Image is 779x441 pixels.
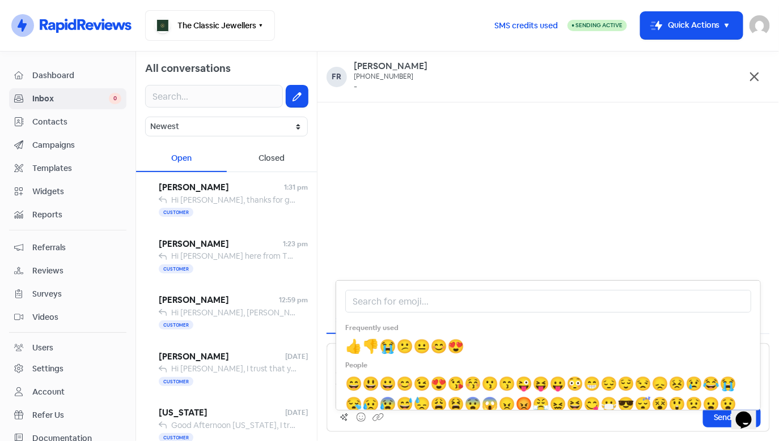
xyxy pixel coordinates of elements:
span: Referrals [32,242,121,254]
a: Refer Us [9,405,126,426]
span: Customer [159,377,193,386]
span: laughing [566,395,583,413]
span: wink [413,375,430,392]
button: Quick Actions [641,12,743,39]
span: Inbox [32,93,109,105]
span: relieved [617,375,634,392]
a: Users [9,337,126,358]
span: 0 [109,93,121,104]
span: Refer Us [32,409,121,421]
span: disappointed_relieved [362,395,379,413]
span: [DATE] [285,408,308,418]
iframe: chat widget [731,396,768,430]
input: Search... [145,85,283,108]
span: pensive [600,375,617,392]
div: - [354,81,427,93]
span: Reports [32,209,121,221]
span: smiley [362,375,379,392]
span: Customer [159,208,193,217]
span: unamused [634,375,651,392]
div: Account [32,386,65,398]
a: Inbox 0 [9,88,126,109]
span: kissing [481,375,498,392]
span: Dashboard [32,70,121,82]
a: Reports [9,204,126,225]
div: Settings [32,363,63,375]
span: grin [583,375,600,392]
span: anguished [719,395,736,413]
span: weary [430,395,447,413]
a: Settings [9,358,126,379]
span: sob [719,375,736,392]
span: 12:59 pm [279,295,308,305]
h5: People [345,357,751,374]
span: Contacts [32,116,121,128]
span: tired_face [447,395,464,413]
a: SMS credits used [485,19,568,31]
span: SMS credits used [494,20,558,32]
span: Customer [159,264,193,273]
span: flushed [566,375,583,392]
span: [US_STATE] [159,406,285,419]
button: Exit conversation [746,68,763,85]
span: 1:23 pm [283,239,308,249]
span: [PERSON_NAME] [159,238,283,251]
span: scream [481,395,498,413]
span: Campaigns [32,139,121,151]
span: [PERSON_NAME] [159,181,284,194]
a: Templates [9,158,126,179]
button: Send SMS [703,407,761,427]
span: Send SMS [714,412,750,423]
span: Surveys [32,288,121,300]
span: Widgets [32,186,121,198]
span: Sending Active [575,22,623,29]
span: sunglasses [617,395,634,413]
a: Videos [9,307,126,328]
span: sweat [413,395,430,413]
span: joy [702,375,719,392]
div: Users [32,342,53,354]
a: Account [9,382,126,403]
span: triumph [532,395,549,413]
span: stuck_out_tongue_closed_eyes [532,375,549,392]
a: Referrals [9,237,126,258]
button: The Classic Jewellers [145,10,275,41]
span: stuck_out_tongue_winking_eye [515,375,532,392]
span: frowning [702,395,719,413]
span: worried [685,395,702,413]
span: Videos [32,311,121,323]
span: mask [600,395,617,413]
span: heart_eyes [430,375,447,392]
a: Reviews [9,260,126,281]
span: heart_eyes [447,337,464,355]
span: confounded [549,395,566,413]
span: angry [498,395,515,413]
span: sweat_smile [396,395,413,413]
div: Closed [227,145,317,172]
span: neutral_face [413,337,430,355]
span: yum [583,395,600,413]
span: cold_sweat [379,395,396,413]
span: 1:31 pm [284,182,308,192]
h5: Frequently used [345,319,751,336]
span: All conversations [145,62,231,75]
div: Open [136,145,227,172]
span: kissing_closed_eyes [464,375,481,392]
span: kissing_smiling_eyes [498,375,515,392]
span: thumbs_up [345,337,362,355]
span: astonished [668,395,685,413]
span: rage [515,395,532,413]
span: -1 [362,337,379,355]
span: kissing_heart [447,375,464,392]
span: disappointed [651,375,668,392]
span: smile [345,375,362,392]
span: Templates [32,162,121,174]
span: Customer [159,320,193,329]
a: Campaigns [9,135,126,156]
span: fearful [464,395,481,413]
div: [PERSON_NAME] [354,61,427,72]
input: Search for emoji... [345,290,751,312]
span: [PERSON_NAME] [159,294,279,307]
a: Contacts [9,112,126,132]
span: sleepy [345,395,362,413]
